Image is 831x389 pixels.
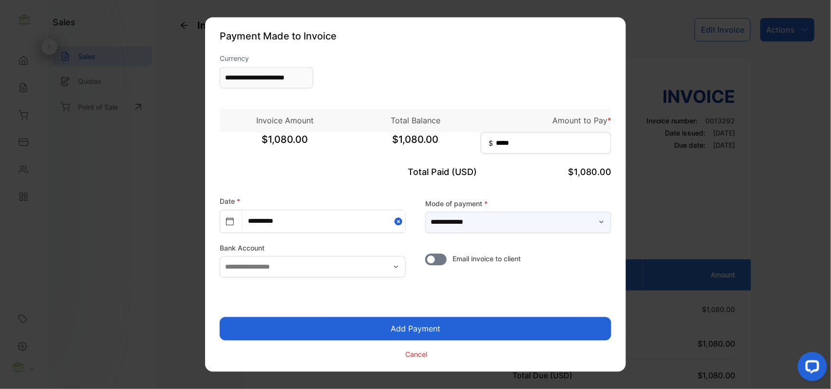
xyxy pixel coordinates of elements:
button: Add Payment [220,317,611,341]
label: Currency [220,54,313,64]
span: $1,080.00 [220,133,350,157]
p: Amount to Pay [481,115,611,127]
p: Total Paid (USD) [350,166,481,179]
p: Cancel [406,349,428,359]
span: Email invoice to client [453,254,521,264]
button: Close [395,211,405,233]
span: $1,080.00 [568,167,611,177]
label: Bank Account [220,243,406,253]
span: $1,080.00 [350,133,481,157]
span: $ [489,138,493,149]
p: Invoice Amount [220,115,350,127]
label: Mode of payment [425,198,611,209]
p: Payment Made to Invoice [220,29,611,44]
iframe: LiveChat chat widget [790,348,831,389]
label: Date [220,197,240,206]
p: Total Balance [350,115,481,127]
